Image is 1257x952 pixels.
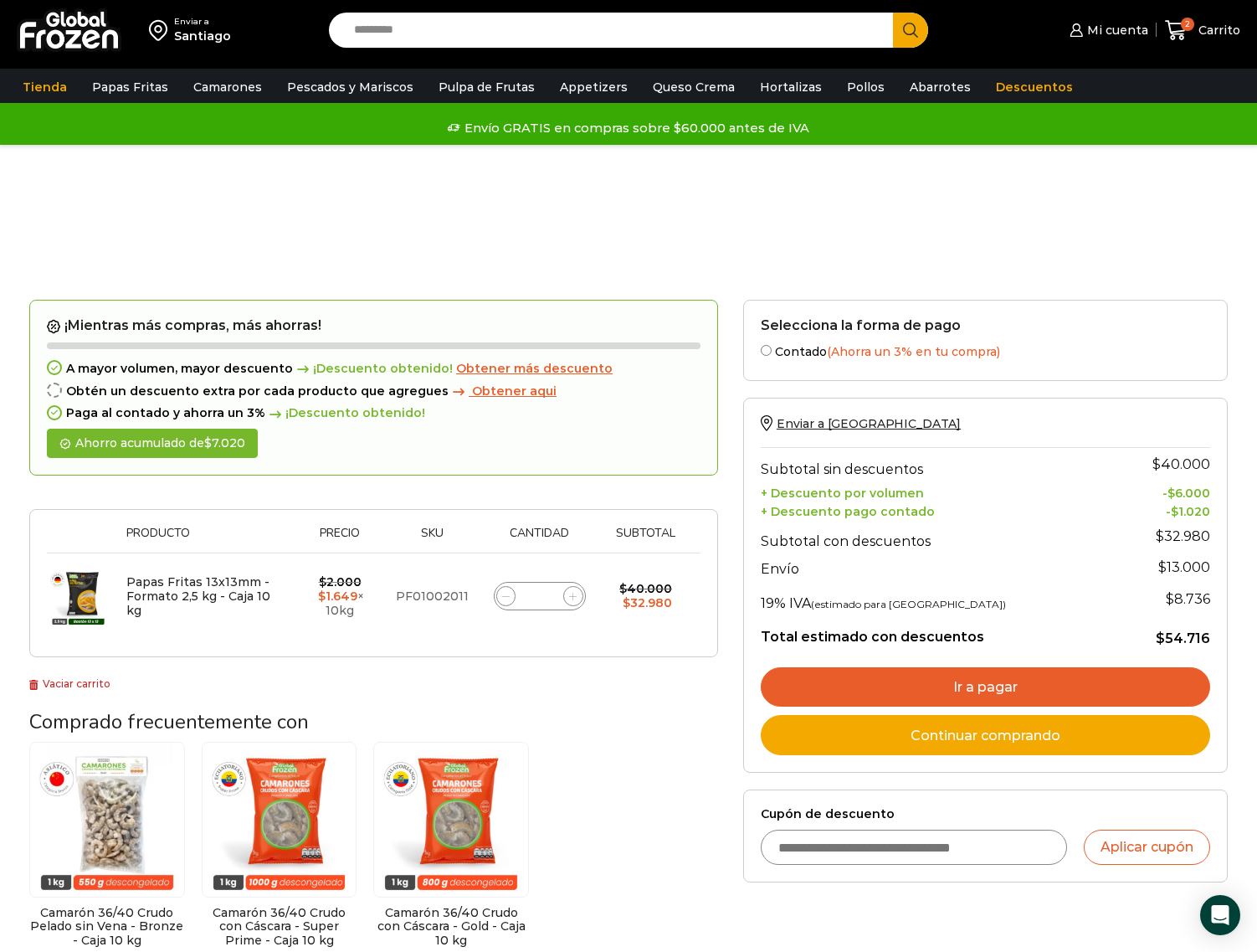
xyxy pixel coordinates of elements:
[623,595,630,610] span: $
[761,667,1210,708] a: Ir a pagar
[528,584,552,608] input: Product quantity
[204,435,245,450] bdi: 7.020
[1156,528,1210,544] bdi: 32.980
[1167,486,1175,501] span: $
[619,581,627,596] span: $
[456,362,613,376] a: Obtener más descuento
[761,317,1210,333] h2: Selecciona la forma de pago
[84,71,177,103] a: Papas Fritas
[777,416,961,431] span: Enviar a [GEOGRAPHIC_DATA]
[761,345,772,356] input: Contado(Ahorra un 3% en tu compra)
[599,527,692,553] th: Subtotal
[384,553,480,640] td: PF01002011
[1171,504,1210,519] bdi: 1.020
[1200,895,1240,935] div: Open Intercom Messenger
[761,416,961,431] a: Enviar a [GEOGRAPHIC_DATA]
[1117,481,1210,501] td: -
[1084,830,1210,865] button: Aplicar cupón
[319,574,326,589] span: $
[174,28,231,44] div: Santiago
[893,13,928,48] button: Search button
[185,71,270,103] a: Camarones
[1194,22,1240,39] span: Carrito
[1165,11,1240,50] a: 2 Carrito
[623,595,672,610] bdi: 32.980
[47,362,700,376] div: A mayor volumen, mayor descuento
[761,615,1117,647] th: Total estimado con descuentos
[47,406,700,420] div: Paga al contado y ahorra un 3%
[1156,630,1165,646] span: $
[1171,504,1178,519] span: $
[1152,456,1210,472] bdi: 40.000
[761,715,1210,755] a: Continuar comprando
[1156,630,1210,646] bdi: 54.716
[480,527,599,553] th: Cantidad
[174,16,231,28] div: Enviar a
[827,344,1000,359] span: (Ahorra un 3% en tu compra)
[839,71,893,103] a: Pollos
[149,16,174,44] img: address-field-icon.svg
[1152,456,1161,472] span: $
[1167,486,1210,501] bdi: 6.000
[47,384,700,399] div: Obtén un descuento extra por cada producto que agregues
[318,589,326,604] span: $
[1083,22,1148,39] span: Mi cuenta
[811,598,1006,610] small: (estimado para [GEOGRAPHIC_DATA])
[47,317,700,334] h2: ¡Mientras más compras, más ahorras!
[552,71,636,103] a: Appetizers
[752,71,830,103] a: Hortalizas
[449,384,557,399] a: Obtener aqui
[318,589,357,604] bdi: 1.649
[1166,591,1210,607] span: 8.736
[761,553,1117,583] th: Envío
[295,527,384,553] th: Precio
[265,406,425,420] span: ¡Descuento obtenido!
[1181,18,1194,31] span: 2
[1158,559,1167,575] span: $
[279,71,422,103] a: Pescados y Mariscos
[901,71,979,103] a: Abarrotes
[293,362,453,376] span: ¡Descuento obtenido!
[761,448,1117,481] th: Subtotal sin descuentos
[761,481,1117,501] th: + Descuento por volumen
[761,520,1117,553] th: Subtotal con descuentos
[47,429,258,458] div: Ahorro acumulado de
[29,906,185,948] h2: Camarón 36/40 Crudo Pelado sin Vena - Bronze - Caja 10 kg
[1117,501,1210,520] td: -
[295,553,384,640] td: × 10kg
[319,574,362,589] bdi: 2.000
[1158,559,1210,575] bdi: 13.000
[761,807,1210,821] label: Cupón de descuento
[202,906,357,948] h2: Camarón 36/40 Crudo con Cáscara - Super Prime - Caja 10 kg
[988,71,1081,103] a: Descuentos
[29,708,309,735] span: Comprado frecuentemente con
[761,582,1117,615] th: 19% IVA
[1065,13,1147,47] a: Mi cuenta
[644,71,743,103] a: Queso Crema
[1166,591,1174,607] span: $
[472,383,557,399] span: Obtener aqui
[14,71,75,103] a: Tienda
[430,71,543,103] a: Pulpa de Frutas
[118,527,295,553] th: Producto
[761,501,1117,520] th: + Descuento pago contado
[29,677,110,690] a: Vaciar carrito
[761,342,1210,359] label: Contado
[204,435,212,450] span: $
[126,574,270,618] a: Papas Fritas 13x13mm - Formato 2,5 kg - Caja 10 kg
[384,527,480,553] th: Sku
[373,906,529,948] h2: Camarón 36/40 Crudo con Cáscara - Gold - Caja 10 kg
[619,581,672,596] bdi: 40.000
[1156,528,1164,544] span: $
